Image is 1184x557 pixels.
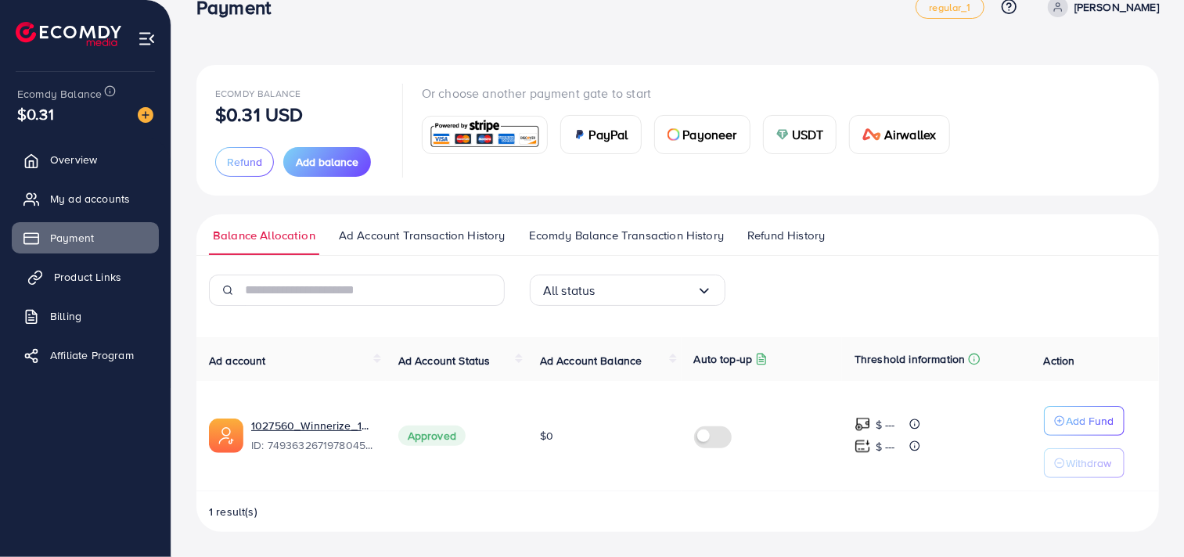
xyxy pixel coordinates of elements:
p: $0.31 USD [215,105,303,124]
p: Threshold information [855,350,965,368]
a: cardAirwallex [849,115,949,154]
img: ic-ads-acc.e4c84228.svg [209,419,243,453]
img: top-up amount [855,416,871,433]
span: $0.31 [17,102,54,125]
span: Add balance [296,154,358,170]
p: Add Fund [1067,411,1114,430]
a: card [422,116,548,154]
p: Withdraw [1067,454,1112,473]
span: Ecomdy Balance [215,87,300,100]
a: My ad accounts [12,183,159,214]
button: Add balance [283,147,371,177]
span: Ad Account Balance [540,353,642,368]
p: $ --- [876,415,895,434]
a: cardUSDT [763,115,837,154]
img: card [668,128,680,141]
span: Product Links [54,269,121,285]
span: Ad Account Status [398,353,491,368]
p: $ --- [876,437,895,456]
span: 1 result(s) [209,504,257,519]
span: $0 [540,428,553,444]
span: Overview [50,152,97,167]
span: All status [543,278,596,303]
p: Auto top-up [694,350,753,368]
img: menu [138,30,156,48]
span: Billing [50,308,81,324]
p: Or choose another payment gate to start [422,84,963,102]
span: Ecomdy Balance [17,86,102,102]
img: card [776,128,789,141]
img: logo [16,22,121,46]
span: Approved [398,426,466,446]
a: Payment [12,222,159,253]
span: ID: 7493632671978045448 [251,437,373,453]
a: Billing [12,300,159,332]
span: My ad accounts [50,191,130,207]
span: PayPal [589,125,628,144]
img: card [574,128,586,141]
a: cardPayPal [560,115,642,154]
div: Search for option [530,275,725,306]
a: cardPayoneer [654,115,750,154]
span: Ecomdy Balance Transaction History [529,227,724,244]
span: Payoneer [683,125,737,144]
input: Search for option [596,278,696,303]
span: Refund [227,154,262,170]
span: USDT [792,125,824,144]
button: Withdraw [1044,448,1125,478]
img: image [138,107,153,123]
button: Refund [215,147,274,177]
img: card [862,128,881,141]
a: 1027560_Winnerize_1744747938584 [251,418,373,433]
span: Refund History [747,227,825,244]
span: Ad account [209,353,266,368]
span: Balance Allocation [213,227,315,244]
span: Action [1044,353,1075,368]
a: Product Links [12,261,159,293]
span: Payment [50,230,94,246]
span: regular_1 [929,2,970,13]
button: Add Fund [1044,406,1125,436]
span: Airwallex [884,125,936,144]
div: <span class='underline'>1027560_Winnerize_1744747938584</span></br>7493632671978045448 [251,418,373,454]
a: Affiliate Program [12,340,159,371]
span: Ad Account Transaction History [339,227,506,244]
span: Affiliate Program [50,347,134,363]
img: card [427,118,542,152]
a: Overview [12,144,159,175]
img: top-up amount [855,438,871,455]
iframe: Chat [1117,487,1172,545]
